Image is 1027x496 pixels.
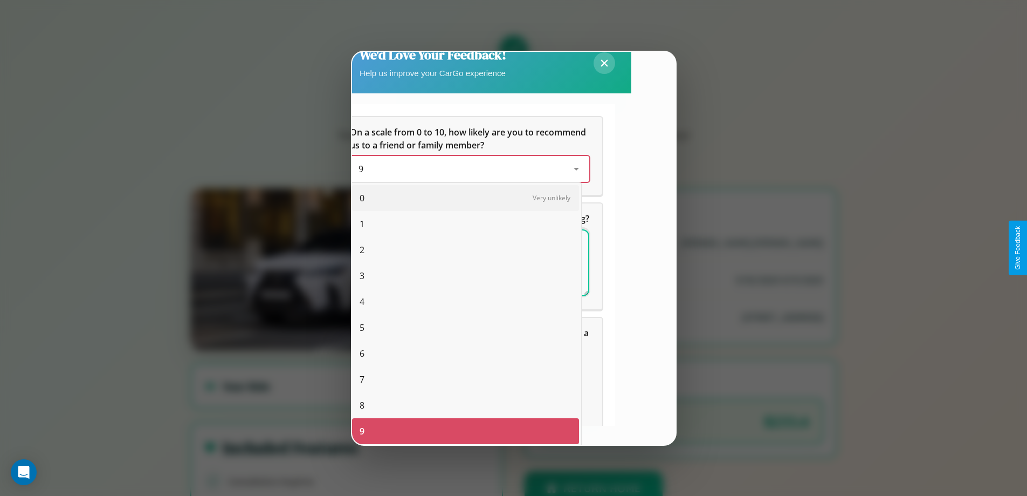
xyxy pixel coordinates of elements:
[352,341,579,366] div: 6
[360,347,364,360] span: 6
[350,327,591,352] span: Which of the following features do you value the most in a vehicle?
[352,289,579,315] div: 4
[352,315,579,341] div: 5
[360,425,364,438] span: 9
[360,373,364,386] span: 7
[359,163,363,175] span: 9
[360,46,506,64] h2: We'd Love Your Feedback!
[352,237,579,263] div: 2
[360,192,364,205] span: 0
[352,366,579,392] div: 7
[360,243,364,256] span: 2
[352,418,579,444] div: 9
[360,321,364,334] span: 5
[352,392,579,418] div: 8
[337,117,602,195] div: On a scale from 0 to 10, how likely are you to recommend us to a friend or family member?
[360,399,364,412] span: 8
[360,66,506,80] p: Help us improve your CarGo experience
[1014,226,1022,270] div: Give Feedback
[350,126,589,152] h5: On a scale from 0 to 10, how likely are you to recommend us to a friend or family member?
[350,156,589,182] div: On a scale from 0 to 10, how likely are you to recommend us to a friend or family member?
[350,213,589,225] span: What can we do to make your experience more satisfying?
[352,211,579,237] div: 1
[350,126,588,151] span: On a scale from 0 to 10, how likely are you to recommend us to a friend or family member?
[360,295,364,308] span: 4
[352,185,579,211] div: 0
[360,218,364,230] span: 1
[11,459,37,485] div: Open Intercom Messenger
[533,193,570,202] span: Very unlikely
[360,269,364,282] span: 3
[352,444,579,470] div: 10
[352,263,579,289] div: 3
